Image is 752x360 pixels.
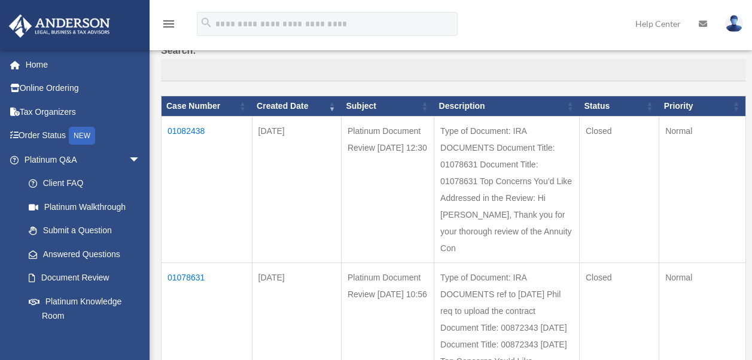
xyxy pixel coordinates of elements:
[434,117,580,263] td: Type of Document: IRA DOCUMENTS Document Title: 01078631 Document Title: 01078631 Top Concerns Yo...
[8,53,159,77] a: Home
[69,127,95,145] div: NEW
[8,100,159,124] a: Tax Organizers
[17,172,153,196] a: Client FAQ
[579,96,659,117] th: Status: activate to sort column ascending
[579,117,659,263] td: Closed
[17,242,147,266] a: Answered Questions
[17,289,153,328] a: Platinum Knowledge Room
[129,148,153,172] span: arrow_drop_down
[17,266,153,290] a: Document Review
[200,16,213,29] i: search
[725,15,743,32] img: User Pic
[5,14,114,38] img: Anderson Advisors Platinum Portal
[162,117,252,263] td: 01082438
[161,42,746,82] label: Search:
[17,195,153,219] a: Platinum Walkthrough
[659,96,746,117] th: Priority: activate to sort column ascending
[162,21,176,31] a: menu
[162,17,176,31] i: menu
[252,117,341,263] td: [DATE]
[341,96,434,117] th: Subject: activate to sort column ascending
[659,117,746,263] td: Normal
[17,219,153,243] a: Submit a Question
[161,59,746,82] input: Search:
[252,96,341,117] th: Created Date: activate to sort column ascending
[162,96,252,117] th: Case Number: activate to sort column ascending
[8,148,153,172] a: Platinum Q&Aarrow_drop_down
[8,77,159,100] a: Online Ordering
[8,124,159,148] a: Order StatusNEW
[434,96,580,117] th: Description: activate to sort column ascending
[341,117,434,263] td: Platinum Document Review [DATE] 12:30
